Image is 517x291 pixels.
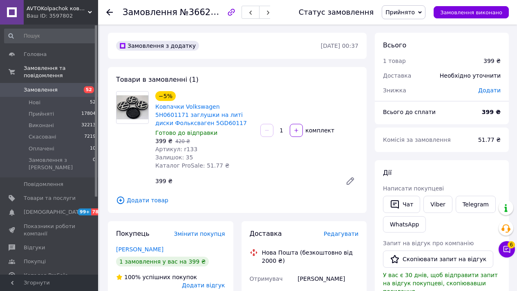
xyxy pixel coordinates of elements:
[24,223,76,237] span: Показники роботи компанії
[383,196,420,213] button: Чат
[155,103,247,126] a: Ковпачки Volkswagen 5H0601171 заглушки на литі диски Фольксваген 5GD60117
[250,230,282,237] span: Доставка
[124,274,141,280] span: 100%
[116,246,163,253] a: [PERSON_NAME]
[90,145,96,152] span: 10
[27,5,88,12] span: AVTOKolpachok ковпачки та заглушки для литих дисків. Аксесуари для коліс.
[174,231,225,237] span: Змінити покупця
[90,99,96,106] span: 52
[383,251,493,268] button: Скопіювати запит на відгук
[321,43,358,49] time: [DATE] 00:37
[4,29,96,43] input: Пошук
[24,195,76,202] span: Товари та послуги
[106,8,113,16] div: Повернутися назад
[29,145,54,152] span: Оплачені
[383,87,406,94] span: Знижка
[155,146,197,152] span: Артикул: r133
[91,208,101,215] span: 78
[483,57,501,65] div: 399 ₴
[296,271,360,286] div: [PERSON_NAME]
[24,65,98,79] span: Замовлення та повідомлення
[383,109,436,115] span: Всього до сплати
[24,51,47,58] span: Головна
[24,272,68,279] span: Каталог ProSale
[385,9,415,16] span: Прийнято
[180,7,238,17] span: №366245513
[423,196,452,213] a: Viber
[342,173,358,189] a: Редагувати
[24,86,58,94] span: Замовлення
[304,126,336,134] div: комплект
[383,185,444,192] span: Написати покупцеві
[81,122,96,129] span: 32213
[250,275,283,282] span: Отримувач
[81,110,96,118] span: 17804
[29,122,54,129] span: Виконані
[478,137,501,143] span: 51.77 ₴
[324,231,358,237] span: Редагувати
[116,41,199,51] div: Замовлення з додатку
[383,41,406,49] span: Всього
[435,67,506,85] div: Необхідно уточнити
[456,196,496,213] a: Telegram
[434,6,509,18] button: Замовлення виконано
[116,76,199,83] span: Товари в замовленні (1)
[383,137,451,143] span: Комісія за замовлення
[383,72,411,79] span: Доставка
[508,241,515,248] span: 6
[260,248,361,265] div: Нова Пошта (безкоштовно від 2000 ₴)
[175,139,190,144] span: 420 ₴
[116,230,150,237] span: Покупець
[478,87,501,94] span: Додати
[29,110,54,118] span: Прийняті
[383,169,392,177] span: Дії
[182,282,225,289] span: Додати відгук
[29,133,56,141] span: Скасовані
[24,208,84,216] span: [DEMOGRAPHIC_DATA]
[155,91,176,101] div: −5%
[383,216,426,233] a: WhatsApp
[383,240,474,246] span: Запит на відгук про компанію
[152,175,339,187] div: 399 ₴
[116,257,209,266] div: 1 замовлення у вас на 399 ₴
[78,208,91,215] span: 99+
[84,133,96,141] span: 7219
[29,99,40,106] span: Нові
[116,95,148,119] img: Ковпачки Volkswagen 5H0601171 заглушки на литі диски Фольксваген 5GD60117
[155,130,217,136] span: Готово до відправки
[24,258,46,265] span: Покупці
[482,109,501,115] b: 399 ₴
[29,157,93,171] span: Замовлення з [PERSON_NAME]
[299,8,374,16] div: Статус замовлення
[27,12,98,20] div: Ваш ID: 3597802
[123,7,177,17] span: Замовлення
[116,196,358,205] span: Додати товар
[155,138,172,144] span: 399 ₴
[93,157,96,171] span: 0
[84,86,94,93] span: 52
[24,244,45,251] span: Відгуки
[440,9,502,16] span: Замовлення виконано
[155,154,193,161] span: Залишок: 35
[499,241,515,257] button: Чат з покупцем6
[383,58,406,64] span: 1 товар
[155,162,229,169] span: Каталог ProSale: 51.77 ₴
[116,273,197,281] div: успішних покупок
[24,181,63,188] span: Повідомлення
